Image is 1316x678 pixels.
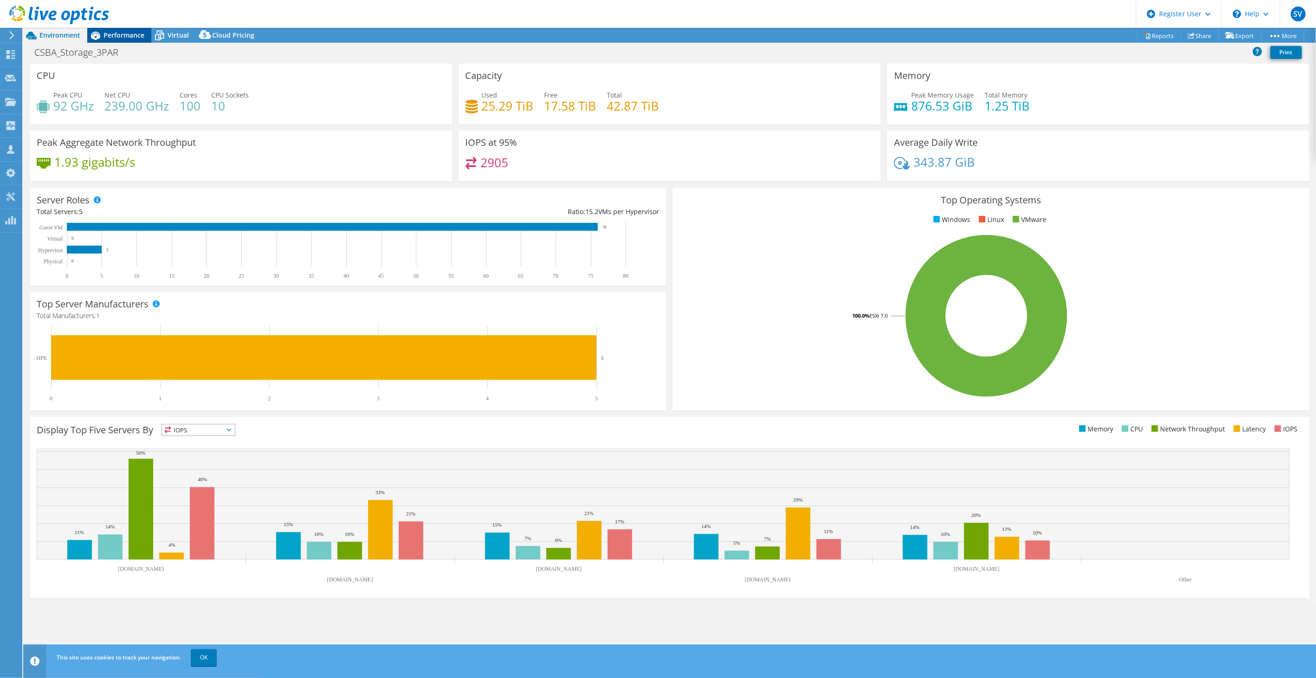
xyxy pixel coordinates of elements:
[47,235,63,242] text: Virtual
[204,273,209,279] text: 20
[75,529,84,535] text: 11%
[54,157,135,167] h4: 1.93 gigabits/s
[284,522,293,527] text: 15%
[852,312,869,319] tspan: 100.0%
[104,101,169,111] h4: 239.00 GHz
[180,101,201,111] h4: 100
[972,512,981,518] text: 20%
[191,649,217,666] a: OK
[211,101,249,111] h4: 10
[486,395,489,402] text: 4
[601,355,604,361] text: 5
[585,207,598,216] span: 15.2
[37,137,196,148] h3: Peak Aggregate Network Throughput
[911,101,974,111] h4: 876.53 GiB
[1291,7,1306,21] span: SV
[212,31,254,39] span: Cloud Pricing
[793,497,803,502] text: 29%
[466,71,502,81] h3: Capacity
[1149,424,1225,434] li: Network Throughput
[413,273,419,279] text: 50
[1233,10,1241,18] svg: \n
[553,273,558,279] text: 70
[71,259,74,263] text: 0
[483,273,489,279] text: 60
[268,395,271,402] text: 2
[911,91,974,99] span: Peak Memory Usage
[985,101,1030,111] h4: 1.25 TiB
[136,450,145,456] text: 56%
[134,273,139,279] text: 10
[309,273,314,279] text: 35
[327,576,373,583] text: [DOMAIN_NAME]
[30,47,133,58] h1: CSBA_Storage_3PAR
[1120,424,1143,434] li: CPU
[79,207,83,216] span: 5
[378,273,384,279] text: 45
[615,519,624,524] text: 17%
[869,312,888,319] tspan: ESXi 7.0
[37,299,149,309] h3: Top Server Manufacturers
[106,248,109,252] text: 5
[273,273,279,279] text: 30
[169,542,175,548] text: 4%
[50,395,52,402] text: 0
[65,273,68,279] text: 0
[733,540,740,546] text: 5%
[595,395,598,402] text: 5
[985,91,1027,99] span: Total Memory
[39,224,63,231] text: Guest VM
[480,157,508,168] h4: 2905
[105,524,115,529] text: 14%
[37,195,90,205] h3: Server Roles
[57,653,181,661] span: This site uses cookies to track your navigation.
[1033,530,1042,535] text: 10%
[1219,28,1262,43] a: Export
[824,528,833,534] text: 11%
[680,195,1302,205] h3: Top Operating Systems
[518,273,524,279] text: 65
[482,101,534,111] h4: 25.29 TiB
[1261,28,1304,43] a: More
[701,523,711,529] text: 14%
[1179,576,1192,583] text: Other
[53,91,82,99] span: Peak CPU
[180,91,197,99] span: Cores
[555,537,562,543] text: 6%
[1232,424,1266,434] li: Latency
[1271,46,1302,59] a: Print
[466,137,518,148] h3: IOPS at 95%
[607,101,659,111] h4: 42.87 TiB
[37,311,659,321] h4: Total Manufacturers:
[448,273,454,279] text: 55
[159,395,162,402] text: 1
[377,395,380,402] text: 3
[603,225,607,229] text: 76
[941,531,950,537] text: 10%
[96,311,100,320] span: 1
[162,424,235,436] span: IOPS
[1002,526,1011,532] text: 13%
[198,476,207,482] text: 40%
[344,273,349,279] text: 40
[623,273,629,279] text: 80
[37,207,348,217] div: Total Servers:
[536,566,582,572] text: [DOMAIN_NAME]
[910,524,920,530] text: 14%
[545,101,596,111] h4: 17.58 TiB
[53,101,94,111] h4: 92 GHz
[211,91,249,99] span: CPU Sockets
[44,258,63,265] text: Physical
[894,137,978,148] h3: Average Daily Write
[745,576,791,583] text: [DOMAIN_NAME]
[169,273,175,279] text: 15
[118,566,164,572] text: [DOMAIN_NAME]
[1077,424,1114,434] li: Memory
[38,247,63,254] text: Hypervisor
[894,71,930,81] h3: Memory
[239,273,244,279] text: 25
[168,31,189,39] span: Virtual
[914,157,975,167] h4: 343.87 GiB
[37,71,55,81] h3: CPU
[764,536,771,541] text: 7%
